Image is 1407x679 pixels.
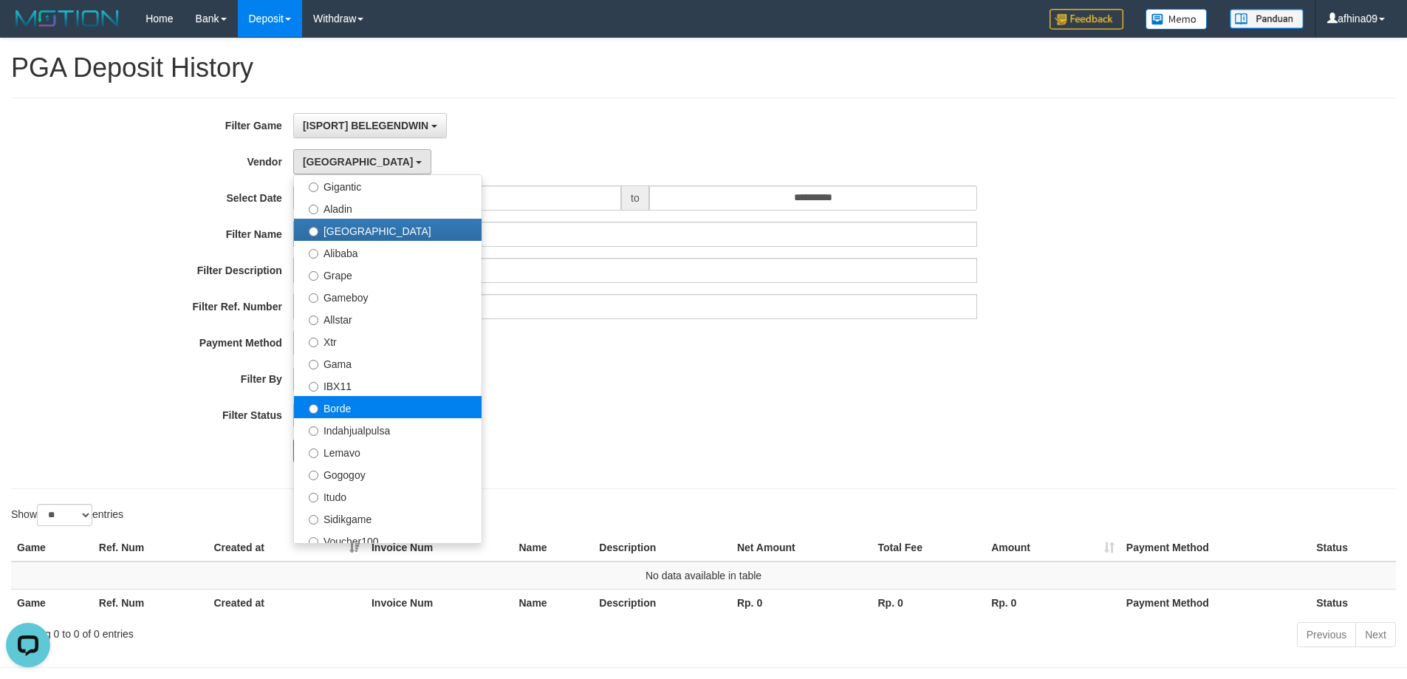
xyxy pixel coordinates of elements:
[6,6,50,50] button: Open LiveChat chat widget
[11,621,575,641] div: Showing 0 to 0 of 0 entries
[513,534,593,562] th: Name
[366,534,513,562] th: Invoice Num
[294,507,482,529] label: Sidikgame
[593,534,731,562] th: Description
[1050,9,1123,30] img: Feedback.jpg
[366,589,513,616] th: Invoice Num
[985,534,1120,562] th: Amount: activate to sort column ascending
[208,534,366,562] th: Created at: activate to sort column ascending
[11,534,93,562] th: Game
[1310,534,1396,562] th: Status
[513,589,593,616] th: Name
[303,156,414,168] span: [GEOGRAPHIC_DATA]
[294,463,482,485] label: Gogogoy
[294,241,482,263] label: Alibaba
[593,589,731,616] th: Description
[1297,622,1356,647] a: Previous
[294,197,482,219] label: Aladin
[309,227,318,236] input: [GEOGRAPHIC_DATA]
[1120,589,1310,616] th: Payment Method
[309,493,318,502] input: Itudo
[309,471,318,480] input: Gogogoy
[309,515,318,525] input: Sidikgame
[294,285,482,307] label: Gameboy
[11,7,123,30] img: MOTION_logo.png
[309,315,318,325] input: Allstar
[1146,9,1208,30] img: Button%20Memo.svg
[11,504,123,526] label: Show entries
[93,589,208,616] th: Ref. Num
[872,534,986,562] th: Total Fee
[309,382,318,392] input: IBX11
[294,263,482,285] label: Grape
[293,149,431,174] button: [GEOGRAPHIC_DATA]
[1310,589,1396,616] th: Status
[293,113,447,138] button: [ISPORT] BELEGENDWIN
[93,534,208,562] th: Ref. Num
[309,448,318,458] input: Lemavo
[309,338,318,347] input: Xtr
[731,534,872,562] th: Net Amount
[294,396,482,418] label: Borde
[309,249,318,259] input: Alibaba
[294,307,482,330] label: Allstar
[309,537,318,547] input: Voucher100
[621,185,649,211] span: to
[294,440,482,463] label: Lemavo
[872,589,986,616] th: Rp. 0
[294,352,482,374] label: Gama
[309,205,318,214] input: Aladin
[11,53,1396,83] h1: PGA Deposit History
[294,485,482,507] label: Itudo
[309,404,318,414] input: Borde
[309,271,318,281] input: Grape
[294,418,482,440] label: Indahjualpulsa
[1120,534,1310,562] th: Payment Method
[1230,9,1304,29] img: panduan.png
[208,589,366,616] th: Created at
[731,589,872,616] th: Rp. 0
[11,562,1396,590] td: No data available in table
[37,504,92,526] select: Showentries
[294,374,482,396] label: IBX11
[11,589,93,616] th: Game
[294,330,482,352] label: Xtr
[294,529,482,551] label: Voucher100
[309,293,318,303] input: Gameboy
[309,360,318,369] input: Gama
[294,219,482,241] label: [GEOGRAPHIC_DATA]
[1355,622,1396,647] a: Next
[303,120,428,132] span: [ISPORT] BELEGENDWIN
[294,174,482,197] label: Gigantic
[309,182,318,192] input: Gigantic
[309,426,318,436] input: Indahjualpulsa
[985,589,1120,616] th: Rp. 0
